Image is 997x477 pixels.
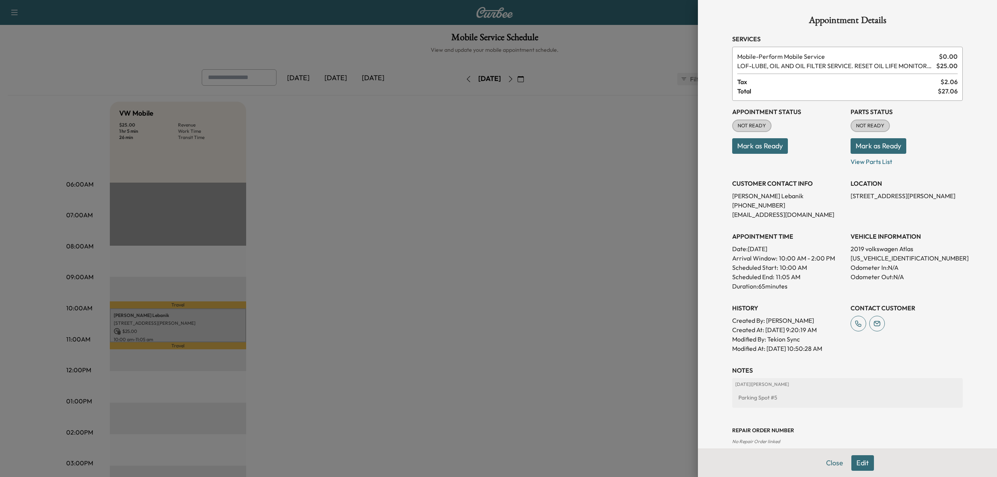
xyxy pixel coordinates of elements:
span: Total [737,86,938,96]
span: NOT READY [733,122,771,130]
p: 2019 volkswagen Atlas [851,244,963,253]
h3: Services [732,34,963,44]
button: Edit [851,455,874,471]
p: Scheduled Start: [732,263,778,272]
p: Created At : [DATE] 9:20:19 AM [732,325,844,334]
p: Created By : [PERSON_NAME] [732,316,844,325]
span: Perform Mobile Service [737,52,936,61]
button: Close [821,455,848,471]
p: Scheduled End: [732,272,774,282]
p: Modified By : Tekion Sync [732,334,844,344]
h3: History [732,303,844,313]
p: 11:05 AM [776,272,800,282]
h3: LOCATION [851,179,963,188]
span: $ 0.00 [939,52,958,61]
p: Date: [DATE] [732,244,844,253]
p: Odometer Out: N/A [851,272,963,282]
span: No Repair Order linked [732,438,780,444]
h3: CUSTOMER CONTACT INFO [732,179,844,188]
p: [EMAIL_ADDRESS][DOMAIN_NAME] [732,210,844,219]
h3: NOTES [732,366,963,375]
button: Mark as Ready [851,138,906,154]
p: [STREET_ADDRESS][PERSON_NAME] [851,191,963,201]
p: View Parts List [851,154,963,166]
span: $ 2.06 [941,77,958,86]
h3: CONTACT CUSTOMER [851,303,963,313]
h3: Appointment Status [732,107,844,116]
h3: APPOINTMENT TIME [732,232,844,241]
span: NOT READY [851,122,889,130]
span: Tax [737,77,941,86]
h3: Repair Order number [732,426,963,434]
div: Parking Spot #5 [735,391,960,405]
h3: VEHICLE INFORMATION [851,232,963,241]
p: [US_VEHICLE_IDENTIFICATION_NUMBER] [851,253,963,263]
p: Duration: 65 minutes [732,282,844,291]
p: Odometer In: N/A [851,263,963,272]
button: Mark as Ready [732,138,788,154]
p: [PERSON_NAME] Lebanik [732,191,844,201]
h3: Parts Status [851,107,963,116]
h1: Appointment Details [732,16,963,28]
p: Modified At : [DATE] 10:50:28 AM [732,344,844,353]
p: [PHONE_NUMBER] [732,201,844,210]
span: $ 25.00 [936,61,958,70]
span: $ 27.06 [938,86,958,96]
p: [DATE] | [PERSON_NAME] [735,381,960,387]
span: 10:00 AM - 2:00 PM [779,253,835,263]
span: LUBE, OIL AND OIL FILTER SERVICE. RESET OIL LIFE MONITOR. HAZARDOUS WASTE FEE WILL BE APPLIED. [737,61,933,70]
p: Arrival Window: [732,253,844,263]
p: 10:00 AM [780,263,807,272]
